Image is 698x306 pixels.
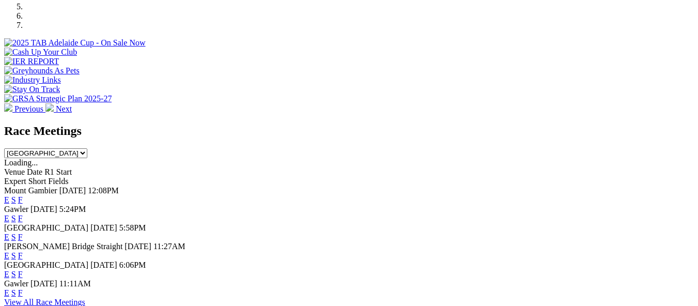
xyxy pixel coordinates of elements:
[90,261,117,269] span: [DATE]
[59,186,86,195] span: [DATE]
[4,233,9,241] a: E
[18,270,23,279] a: F
[4,167,25,176] span: Venue
[4,85,60,94] img: Stay On Track
[45,104,72,113] a: Next
[4,195,9,204] a: E
[153,242,185,251] span: 11:27AM
[11,251,16,260] a: S
[59,205,86,213] span: 5:24PM
[4,104,45,113] a: Previous
[88,186,119,195] span: 12:08PM
[4,279,28,288] span: Gawler
[4,38,146,48] img: 2025 TAB Adelaide Cup - On Sale Now
[27,167,42,176] span: Date
[4,251,9,260] a: E
[4,57,59,66] img: IER REPORT
[125,242,151,251] span: [DATE]
[48,177,68,186] span: Fields
[18,233,23,241] a: F
[18,288,23,297] a: F
[119,223,146,232] span: 5:58PM
[4,158,38,167] span: Loading...
[14,104,43,113] span: Previous
[4,94,112,103] img: GRSA Strategic Plan 2025-27
[30,279,57,288] span: [DATE]
[4,242,122,251] span: [PERSON_NAME] Bridge Straight
[30,205,57,213] span: [DATE]
[11,214,16,223] a: S
[18,214,23,223] a: F
[11,288,16,297] a: S
[4,214,9,223] a: E
[4,186,57,195] span: Mount Gambier
[4,48,77,57] img: Cash Up Your Club
[4,288,9,297] a: E
[4,205,28,213] span: Gawler
[44,167,72,176] span: R1 Start
[28,177,46,186] span: Short
[4,66,80,75] img: Greyhounds As Pets
[11,195,16,204] a: S
[4,177,26,186] span: Expert
[18,251,23,260] a: F
[4,75,61,85] img: Industry Links
[4,124,694,138] h2: Race Meetings
[59,279,91,288] span: 11:11AM
[11,270,16,279] a: S
[56,104,72,113] span: Next
[119,261,146,269] span: 6:06PM
[45,103,54,112] img: chevron-right-pager-white.svg
[4,223,88,232] span: [GEOGRAPHIC_DATA]
[11,233,16,241] a: S
[90,223,117,232] span: [DATE]
[4,103,12,112] img: chevron-left-pager-white.svg
[4,261,88,269] span: [GEOGRAPHIC_DATA]
[18,195,23,204] a: F
[4,270,9,279] a: E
